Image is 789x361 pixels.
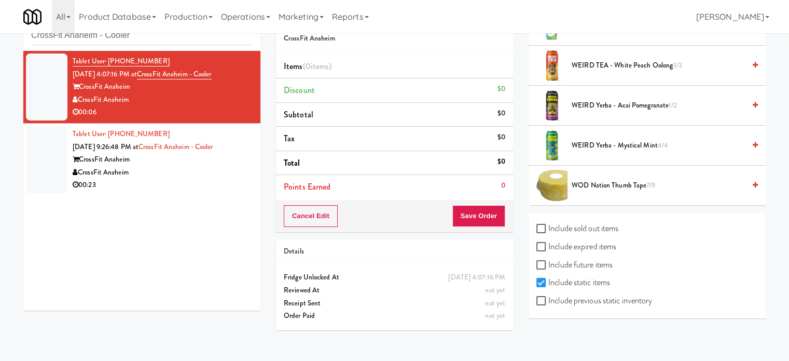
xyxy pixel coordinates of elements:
[536,275,610,290] label: Include static items
[572,139,745,152] span: WEIRD Yerba - Mystical Mint
[536,293,652,309] label: Include previous static inventory
[572,99,745,112] span: WEIRD Yerba - Acai Pomegranate
[501,179,505,192] div: 0
[73,153,253,166] div: CrossFit Anaheim
[284,132,295,144] span: Tax
[669,100,677,110] span: 1/2
[23,8,41,26] img: Micromart
[567,179,758,192] div: WOD Nation Thumb Tape7/9
[497,155,505,168] div: $0
[497,83,505,96] div: $0
[658,140,668,150] span: 4/4
[311,60,329,72] ng-pluralize: items
[567,59,758,72] div: WEIRD TEA - White Peach Oolong3/3
[284,205,338,227] button: Cancel Edit
[567,99,758,112] div: WEIRD Yerba - Acai Pomegranate1/2
[284,109,313,121] span: Subtotal
[73,129,170,139] a: Tablet User· [PHONE_NUMBER]
[73,81,253,93] div: CrossFit Anaheim
[452,205,505,227] button: Save Order
[497,107,505,120] div: $0
[73,69,137,79] span: [DATE] 4:07:16 PM at
[485,311,505,320] span: not yet
[673,60,682,70] span: 3/3
[31,26,253,45] input: Search vision orders
[284,35,505,43] h5: CrossFit Anaheim
[105,129,170,139] span: · [PHONE_NUMBER]
[485,285,505,295] span: not yet
[73,142,139,152] span: [DATE] 9:26:48 PM at
[284,84,315,96] span: Discount
[536,239,616,255] label: Include expired items
[23,124,260,196] li: Tablet User· [PHONE_NUMBER][DATE] 9:26:48 PM atCrossFit Anaheim - CoolerCrossFit AnaheimCrossFit ...
[73,106,253,119] div: 00:06
[536,221,618,236] label: Include sold out items
[497,131,505,144] div: $0
[284,271,505,284] div: Fridge Unlocked At
[536,279,548,287] input: Include static items
[284,284,505,297] div: Reviewed At
[536,257,613,273] label: Include future items
[572,59,745,72] span: WEIRD TEA - White Peach Oolong
[536,243,548,251] input: Include expired items
[284,245,505,258] div: Details
[536,261,548,270] input: Include future items
[536,225,548,233] input: Include sold out items
[567,139,758,152] div: WEIRD Yerba - Mystical Mint4/4
[139,142,213,152] a: CrossFit Anaheim - Cooler
[572,179,745,192] span: WOD Nation Thumb Tape
[284,60,331,72] span: Items
[284,181,330,193] span: Points Earned
[536,297,548,305] input: Include previous static inventory
[73,93,253,106] div: CrossFit Anaheim
[284,297,505,310] div: Receipt Sent
[23,51,260,124] li: Tablet User· [PHONE_NUMBER][DATE] 4:07:16 PM atCrossFit Anaheim - CoolerCrossFit AnaheimCrossFit ...
[303,60,332,72] span: (0 )
[137,69,212,79] a: CrossFit Anaheim - Cooler
[73,179,253,192] div: 00:23
[284,157,300,169] span: Total
[448,271,505,284] div: [DATE] 4:07:16 PM
[105,56,170,66] span: · [PHONE_NUMBER]
[646,180,655,190] span: 7/9
[73,56,170,66] a: Tablet User· [PHONE_NUMBER]
[485,298,505,308] span: not yet
[284,310,505,323] div: Order Paid
[73,166,253,179] div: CrossFit Anaheim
